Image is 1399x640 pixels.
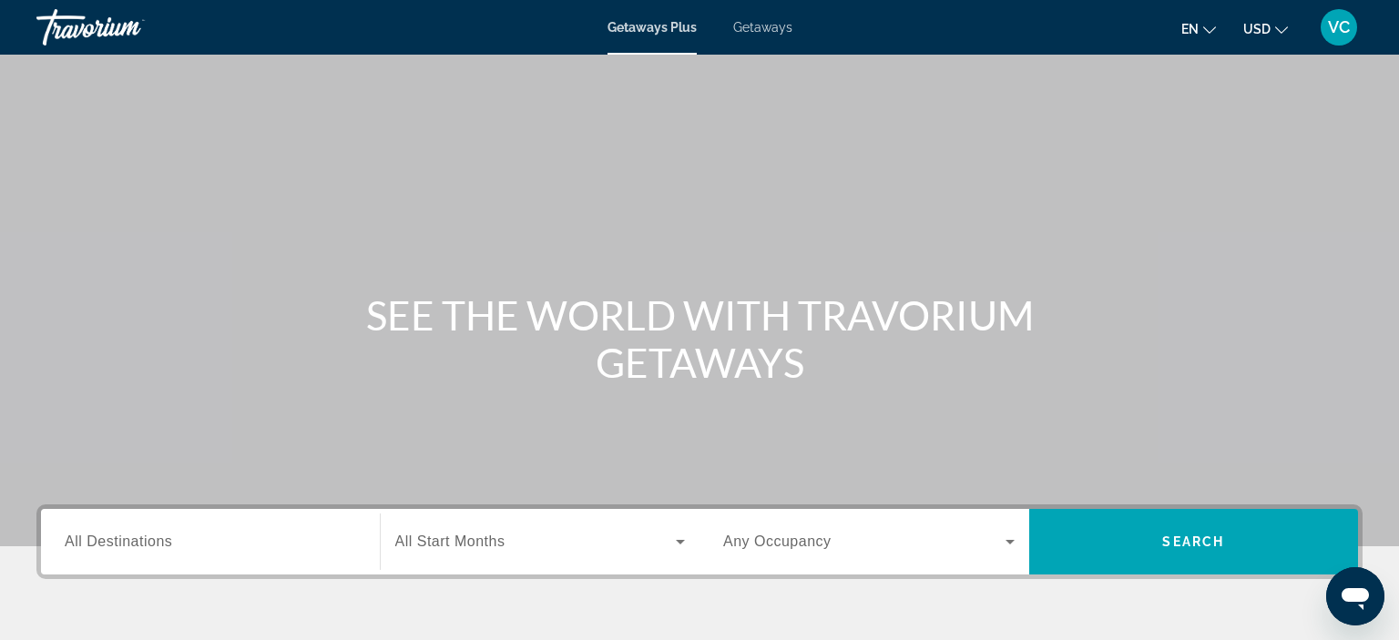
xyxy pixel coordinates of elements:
a: Getaways [733,20,792,35]
span: Search [1162,534,1224,549]
iframe: Кнопка запуска окна обмена сообщениями [1326,567,1384,625]
span: en [1181,22,1199,36]
button: User Menu [1315,8,1363,46]
span: Any Occupancy [723,533,832,549]
div: Search widget [41,509,1358,574]
button: Search [1029,509,1359,574]
a: Getaways Plus [608,20,697,35]
h1: SEE THE WORLD WITH TRAVORIUM GETAWAYS [358,291,1041,386]
span: VC [1328,18,1350,36]
a: Travorium [36,4,219,51]
span: All Start Months [395,533,505,549]
button: Change currency [1243,15,1288,42]
button: Change language [1181,15,1216,42]
span: USD [1243,22,1271,36]
span: All Destinations [65,533,172,549]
